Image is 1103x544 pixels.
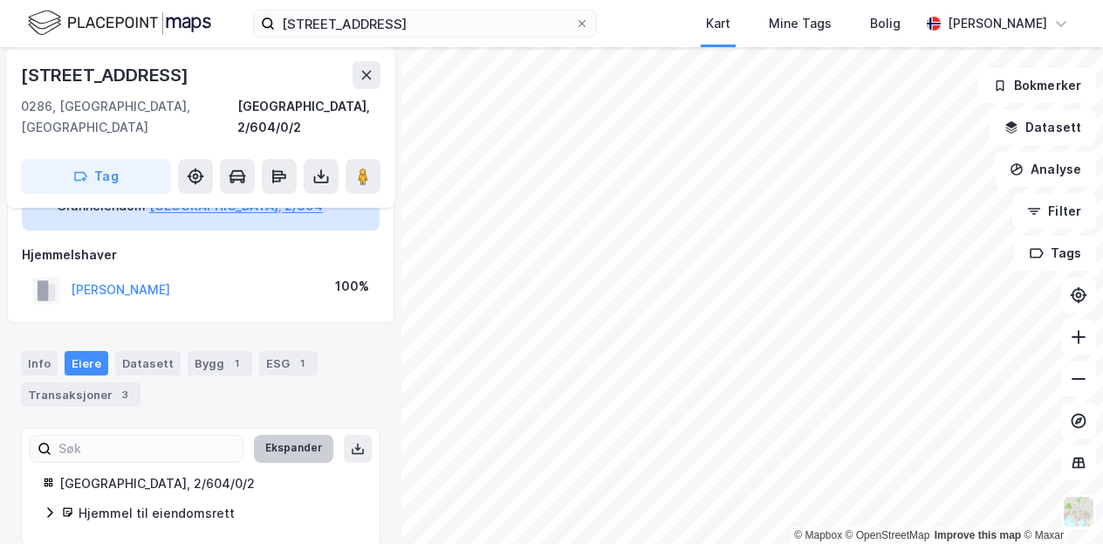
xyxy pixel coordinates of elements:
div: Hjemmel til eiendomsrett [79,503,359,524]
input: Søk på adresse, matrikkel, gårdeiere, leietakere eller personer [275,10,575,37]
div: Datasett [115,351,181,375]
button: Bokmerker [978,68,1096,103]
div: 100% [335,276,369,297]
button: Tags [1015,236,1096,271]
button: Analyse [995,152,1096,187]
div: Bygg [188,351,252,375]
iframe: Chat Widget [1016,460,1103,544]
div: Eiere [65,351,108,375]
div: ESG [259,351,318,375]
button: Filter [1012,194,1096,229]
div: Kontrollprogram for chat [1016,460,1103,544]
div: Mine Tags [769,13,832,34]
div: [GEOGRAPHIC_DATA], 2/604/0/2 [237,96,380,138]
div: [GEOGRAPHIC_DATA], 2/604/0/2 [59,473,359,494]
div: 3 [116,386,134,403]
button: Tag [21,159,171,194]
div: Bolig [870,13,901,34]
a: OpenStreetMap [846,529,930,541]
button: Datasett [990,110,1096,145]
div: [STREET_ADDRESS] [21,61,192,89]
div: Hjemmelshaver [22,244,380,265]
div: Info [21,351,58,375]
div: Kart [706,13,730,34]
div: [PERSON_NAME] [948,13,1047,34]
input: Søk [51,436,243,462]
img: logo.f888ab2527a4732fd821a326f86c7f29.svg [28,8,211,38]
div: 1 [228,355,245,372]
a: Improve this map [935,529,1021,541]
div: 0286, [GEOGRAPHIC_DATA], [GEOGRAPHIC_DATA] [21,96,237,138]
a: Mapbox [794,529,842,541]
div: 1 [293,355,311,372]
div: Transaksjoner [21,382,140,407]
button: Ekspander [254,435,333,463]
